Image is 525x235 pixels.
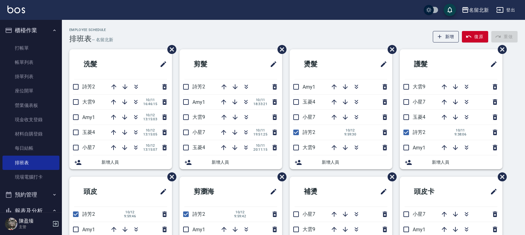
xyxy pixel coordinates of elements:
button: 櫃檯作業 [2,22,59,38]
span: 10/12 [143,128,157,132]
span: 修改班表的標題 [376,184,387,199]
span: 10/11 [253,98,267,102]
span: 10/12 [233,210,247,214]
span: 大雲9 [303,226,315,232]
span: 10/12 [343,128,357,132]
span: Amy1 [82,227,95,233]
span: 小星7 [413,211,425,217]
h2: 護髮 [405,53,462,75]
span: 10/11 [253,128,267,132]
span: 20:11:15 [253,148,267,152]
span: 修改班表的標題 [486,57,497,72]
span: 修改班表的標題 [486,184,497,199]
button: 新增 [433,31,459,42]
span: Amy1 [413,145,425,151]
h2: 洗髮 [74,53,131,75]
h2: 燙髮 [295,53,351,75]
span: 詩芳2 [303,129,315,135]
a: 現金收支登錄 [2,113,59,127]
button: 復原 [462,31,488,42]
span: 刪除班表 [163,40,177,59]
button: 名留北新 [459,4,491,16]
span: 10/12 [143,144,157,148]
span: 19:51:25 [253,132,267,136]
span: 9:59:46 [123,214,137,218]
img: Logo [7,6,25,13]
h6: — 名留北新 [92,37,113,43]
button: 報表及分析 [2,203,59,219]
span: 16:46:15 [143,102,157,106]
span: 修改班表的標題 [376,57,387,72]
span: 詩芳2 [82,211,95,217]
img: Person [5,218,17,230]
p: 主管 [19,224,50,230]
span: 18:33:21 [253,102,267,106]
button: 登出 [494,4,518,16]
span: 13:15:05 [143,132,157,136]
span: 刪除班表 [493,40,508,59]
span: 刪除班表 [163,168,177,186]
span: 9:38:06 [454,132,467,136]
a: 材料自購登錄 [2,127,59,141]
span: 10/11 [454,128,467,132]
h2: 頭皮卡 [405,180,465,203]
span: 新增人員 [101,159,167,166]
div: 新增人員 [400,155,502,169]
span: 玉菱4 [413,114,425,120]
span: Amy1 [413,227,425,233]
span: 新增人員 [322,159,387,166]
span: 9:59:30 [343,132,357,136]
a: 掛單列表 [2,69,59,84]
a: 打帳單 [2,41,59,55]
span: 小星7 [303,114,315,120]
h2: 剪髮 [184,53,241,75]
span: 小星7 [413,99,425,105]
span: Amy1 [303,84,315,90]
span: 修改班表的標題 [266,57,277,72]
h2: 剪瀏海 [184,180,245,203]
span: Amy1 [192,99,205,105]
a: 營業儀表板 [2,98,59,113]
h2: 頭皮 [74,180,131,203]
span: 大雲9 [192,114,205,120]
h2: Employee Schedule [69,28,113,32]
div: 名留北新 [469,6,489,14]
span: 刪除班表 [383,168,398,186]
span: 修改班表的標題 [156,57,167,72]
div: 新增人員 [69,155,172,169]
div: 新增人員 [290,155,392,169]
span: 刪除班表 [383,40,398,59]
span: 10/12 [123,210,137,214]
span: 詩芳2 [192,84,205,90]
span: 9:59:42 [233,214,247,218]
a: 帳單列表 [2,55,59,69]
span: 詩芳2 [413,129,425,135]
span: 詩芳2 [192,211,205,217]
span: 新增人員 [212,159,277,166]
h5: 陳盈臻 [19,218,50,224]
span: 刪除班表 [493,168,508,186]
span: 小星7 [82,144,95,150]
span: 10/11 [253,144,267,148]
span: 玉菱4 [192,144,205,150]
span: 詩芳2 [82,84,95,90]
span: Amy1 [192,227,205,233]
button: 預約管理 [2,187,59,203]
span: Amy1 [82,114,95,120]
span: 大雲9 [413,84,425,90]
span: 玉菱4 [303,99,315,105]
h2: 補燙 [295,180,351,203]
a: 座位開單 [2,84,59,98]
span: 修改班表的標題 [266,184,277,199]
span: 刪除班表 [273,40,287,59]
h3: 排班表 [69,34,92,43]
a: 排班表 [2,156,59,170]
span: 小星7 [192,129,205,135]
span: 大雲9 [303,144,315,150]
button: save [444,4,456,16]
span: 大雲9 [82,99,95,105]
span: 修改班表的標題 [156,184,167,199]
span: 10/11 [143,98,157,102]
span: 刪除班表 [273,168,287,186]
a: 現場電腦打卡 [2,170,59,184]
